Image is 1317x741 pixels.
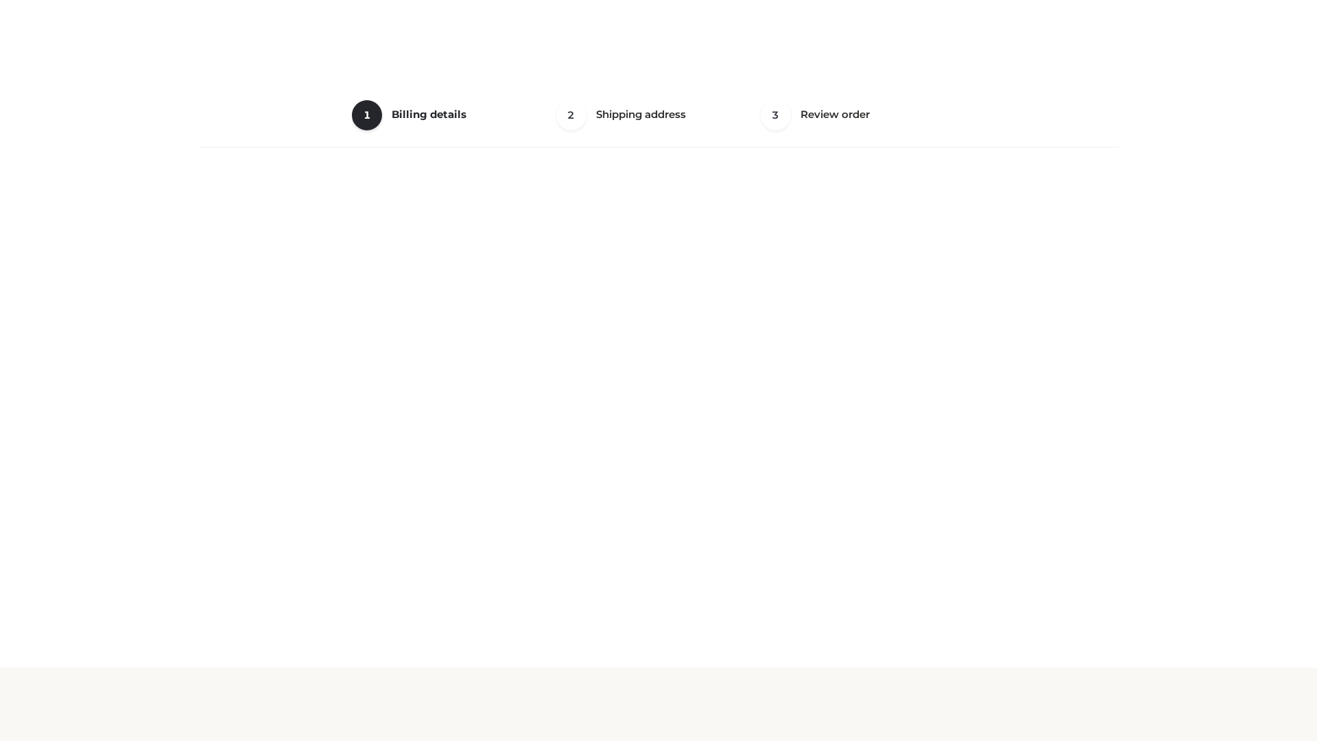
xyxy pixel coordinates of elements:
span: 1 [352,100,382,130]
span: Review order [800,108,870,121]
span: 2 [556,100,586,130]
span: Billing details [392,108,466,121]
span: 3 [761,100,791,130]
span: Shipping address [596,108,686,121]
